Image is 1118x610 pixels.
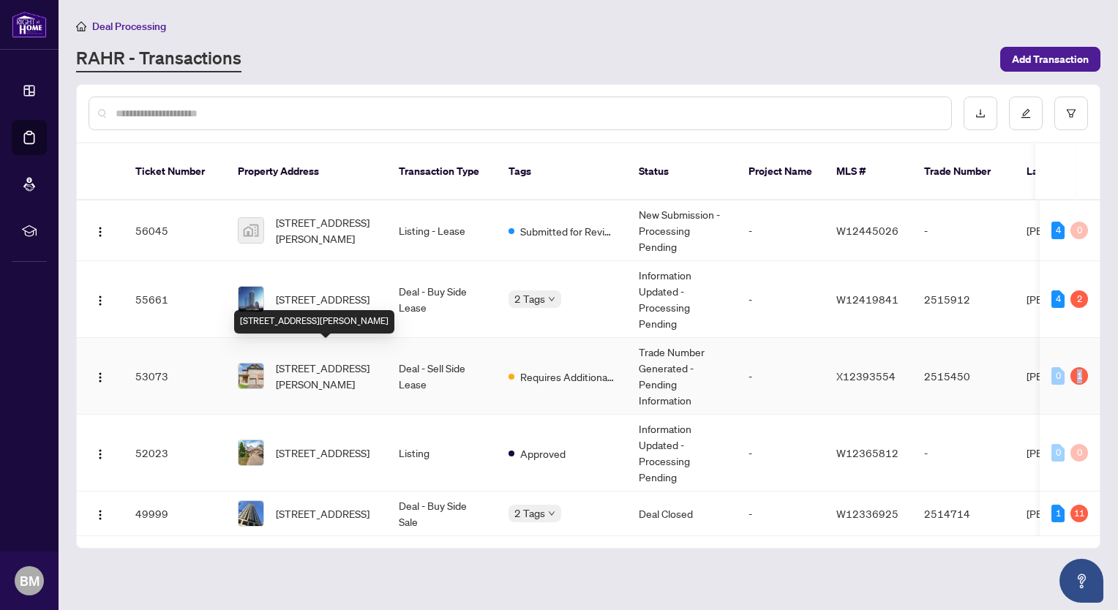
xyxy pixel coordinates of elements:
td: New Submission - Processing Pending [627,200,737,261]
td: Trade Number Generated - Pending Information [627,338,737,415]
span: W12365812 [836,446,898,459]
td: Information Updated - Processing Pending [627,415,737,492]
span: [STREET_ADDRESS] [276,445,369,461]
span: download [975,108,986,118]
td: Deal Closed [627,492,737,536]
td: 55661 [124,261,226,338]
div: 0 [1070,444,1088,462]
img: thumbnail-img [239,287,263,312]
td: 52023 [124,415,226,492]
img: thumbnail-img [239,440,263,465]
th: Project Name [737,143,825,200]
img: Logo [94,372,106,383]
td: Listing - Lease [387,200,497,261]
span: [STREET_ADDRESS][PERSON_NAME] [276,360,375,392]
span: 2 Tags [514,290,545,307]
img: thumbnail-img [239,364,263,388]
th: Status [627,143,737,200]
div: 1 [1070,367,1088,385]
td: - [737,338,825,415]
td: 56045 [124,200,226,261]
td: 2515450 [912,338,1015,415]
span: Approved [520,445,566,462]
span: edit [1021,108,1031,118]
span: [STREET_ADDRESS][PERSON_NAME] [276,214,375,246]
button: edit [1009,97,1043,130]
a: RAHR - Transactions [76,46,241,72]
div: 0 [1051,444,1065,462]
img: logo [12,11,47,38]
button: Logo [89,502,112,525]
th: MLS # [825,143,912,200]
td: - [737,200,825,261]
td: Listing [387,415,497,492]
span: BM [20,571,40,591]
span: Deal Processing [92,20,166,33]
button: Logo [89,219,112,242]
th: Property Address [226,143,387,200]
th: Transaction Type [387,143,497,200]
span: 2 Tags [514,505,545,521]
span: [STREET_ADDRESS] [276,291,369,307]
img: Logo [94,295,106,306]
td: - [737,261,825,338]
div: [STREET_ADDRESS][PERSON_NAME] [234,310,394,334]
div: 0 [1051,367,1065,385]
th: Tags [497,143,627,200]
span: Add Transaction [1012,48,1089,71]
div: 4 [1051,222,1065,239]
td: 2514714 [912,492,1015,536]
td: 2515912 [912,261,1015,338]
span: down [548,295,555,303]
td: - [912,415,1015,492]
img: thumbnail-img [239,218,263,243]
button: download [964,97,997,130]
span: home [76,21,86,31]
td: 49999 [124,492,226,536]
span: Submitted for Review [520,223,615,239]
td: Information Updated - Processing Pending [627,261,737,338]
td: Deal - Buy Side Sale [387,492,497,536]
span: W12336925 [836,507,898,520]
div: 0 [1070,222,1088,239]
th: Trade Number [912,143,1015,200]
td: - [737,492,825,536]
div: 11 [1070,505,1088,522]
button: Logo [89,287,112,311]
div: 2 [1070,290,1088,308]
td: Deal - Buy Side Lease [387,261,497,338]
td: - [912,200,1015,261]
td: Deal - Sell Side Lease [387,338,497,415]
button: Logo [89,441,112,464]
img: Logo [94,226,106,238]
div: 4 [1051,290,1065,308]
td: - [737,415,825,492]
button: Open asap [1059,559,1103,603]
th: Ticket Number [124,143,226,200]
img: Logo [94,509,106,521]
span: [STREET_ADDRESS] [276,505,369,521]
span: down [548,510,555,517]
span: filter [1066,108,1076,118]
div: 1 [1051,505,1065,522]
span: W12419841 [836,293,898,306]
button: filter [1054,97,1088,130]
span: W12445026 [836,224,898,237]
button: Add Transaction [1000,47,1100,72]
button: Logo [89,364,112,388]
span: X12393554 [836,369,896,383]
span: Requires Additional Docs [520,369,615,385]
img: thumbnail-img [239,501,263,526]
img: Logo [94,448,106,460]
td: 53073 [124,338,226,415]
